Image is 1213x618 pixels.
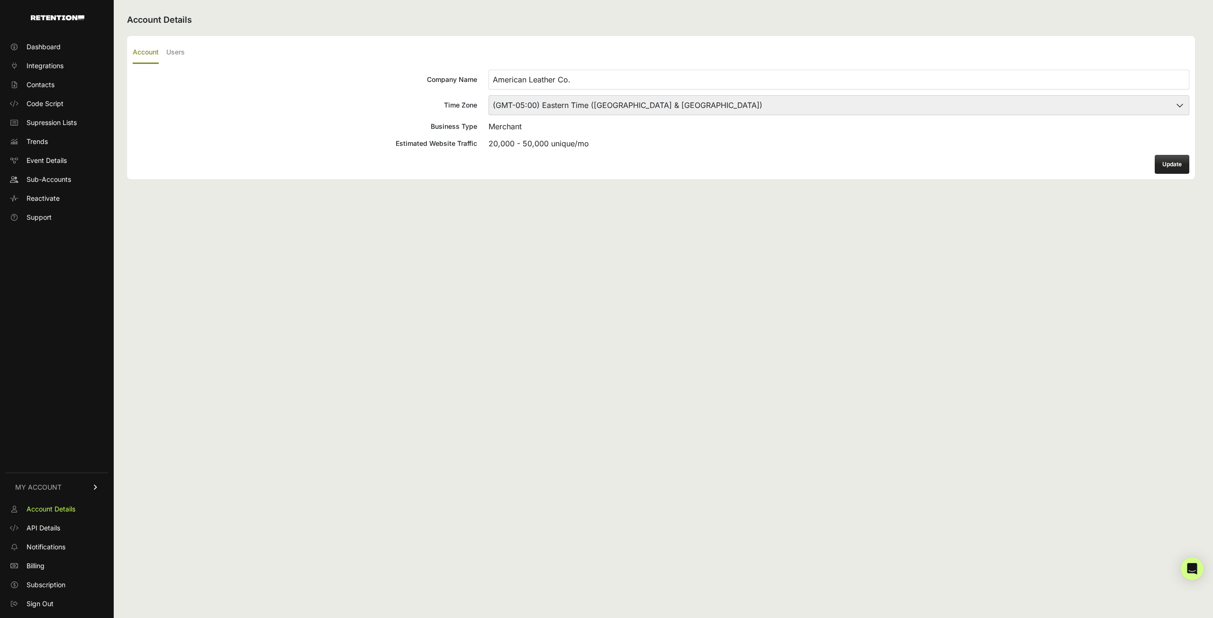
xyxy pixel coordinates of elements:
span: Sign Out [27,599,54,609]
div: 20,000 - 50,000 unique/mo [489,138,1189,149]
span: Contacts [27,80,54,90]
span: Dashboard [27,42,61,52]
a: Supression Lists [6,115,108,130]
button: Update [1155,155,1189,174]
a: Integrations [6,58,108,73]
div: Time Zone [133,100,477,110]
div: Business Type [133,122,477,131]
a: Reactivate [6,191,108,206]
a: Account Details [6,502,108,517]
span: Integrations [27,61,63,71]
div: Merchant [489,121,1189,132]
a: MY ACCOUNT [6,473,108,502]
div: Estimated Website Traffic [133,139,477,148]
h2: Account Details [127,13,1195,27]
a: Trends [6,134,108,149]
a: Contacts [6,77,108,92]
a: Billing [6,558,108,573]
a: Event Details [6,153,108,168]
span: Trends [27,137,48,146]
a: Dashboard [6,39,108,54]
a: Subscription [6,577,108,592]
a: Support [6,210,108,225]
span: Support [27,213,52,222]
span: Billing [27,561,45,571]
label: Account [133,42,159,64]
a: Notifications [6,539,108,555]
span: API Details [27,523,60,533]
span: Notifications [27,542,65,552]
label: Users [166,42,185,64]
input: Company Name [489,70,1189,90]
div: Open Intercom Messenger [1181,557,1204,580]
a: Sub-Accounts [6,172,108,187]
span: Sub-Accounts [27,175,71,184]
span: Supression Lists [27,118,77,127]
span: Account Details [27,504,75,514]
select: Time Zone [489,95,1189,115]
div: Company Name [133,75,477,84]
span: Event Details [27,156,67,165]
span: MY ACCOUNT [15,483,62,492]
span: Reactivate [27,194,60,203]
img: Retention.com [31,15,84,20]
span: Code Script [27,99,63,108]
span: Subscription [27,580,65,590]
a: Code Script [6,96,108,111]
a: API Details [6,520,108,536]
a: Sign Out [6,596,108,611]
